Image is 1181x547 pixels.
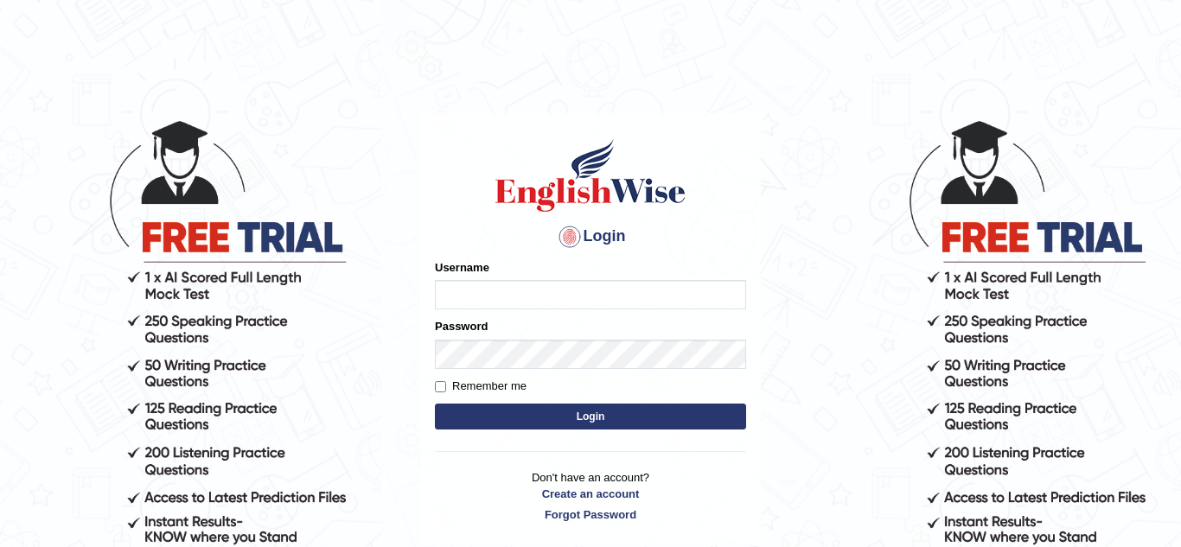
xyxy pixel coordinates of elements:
[435,469,746,523] p: Don't have an account?
[435,381,446,392] input: Remember me
[492,137,689,214] img: Logo of English Wise sign in for intelligent practice with AI
[435,404,746,429] button: Login
[435,506,746,523] a: Forgot Password
[435,259,489,276] label: Username
[435,318,488,334] label: Password
[435,378,527,395] label: Remember me
[435,486,746,502] a: Create an account
[435,223,746,251] h4: Login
